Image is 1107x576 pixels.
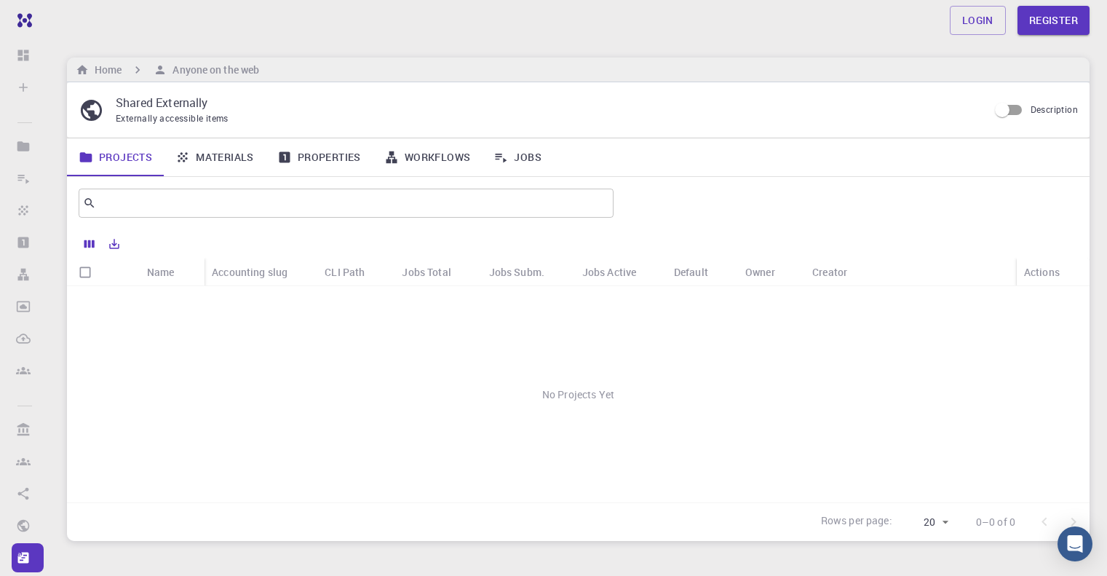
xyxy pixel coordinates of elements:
div: Owner [745,258,775,286]
div: Open Intercom Messenger [1058,526,1092,561]
p: 0–0 of 0 [976,515,1015,529]
span: Externally accessible items [116,112,229,124]
div: Jobs Subm. [482,258,575,286]
div: Jobs Total [402,258,451,286]
div: Default [667,258,738,286]
div: Jobs Active [582,258,637,286]
p: Rows per page: [821,513,892,530]
div: Jobs Total [394,258,481,286]
nav: breadcrumb [73,62,262,78]
div: Creator [805,258,972,286]
div: Icon [103,258,140,286]
img: logo [12,13,32,28]
div: No Projects Yet [67,286,1090,502]
a: Projects [67,138,164,176]
p: Shared Externally [116,94,977,111]
div: Owner [738,258,805,286]
div: Name [140,258,205,286]
div: CLI Path [325,258,365,286]
span: Description [1031,103,1078,115]
div: Jobs Subm. [489,258,545,286]
div: Name [147,258,175,286]
a: Login [950,6,1006,35]
div: Actions [1024,258,1060,286]
div: Accounting slug [205,258,317,286]
div: Jobs Active [575,258,667,286]
a: Properties [266,138,373,176]
div: Default [674,258,708,286]
a: Materials [164,138,266,176]
div: Creator [812,258,847,286]
div: Accounting slug [212,258,287,286]
a: Register [1017,6,1090,35]
button: Export [102,232,127,256]
div: CLI Path [317,258,394,286]
a: Jobs [482,138,553,176]
a: Workflows [373,138,483,176]
button: Columns [77,232,102,256]
div: Actions [1017,258,1090,286]
div: 20 [898,512,953,533]
h6: Home [89,62,122,78]
h6: Anyone on the web [167,62,259,78]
